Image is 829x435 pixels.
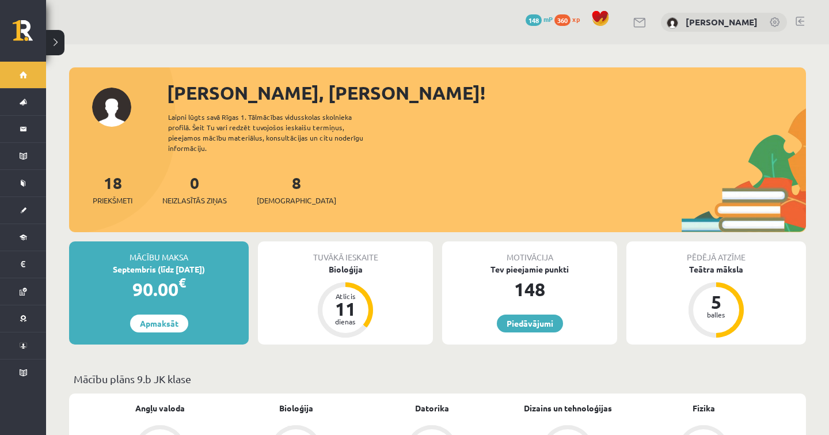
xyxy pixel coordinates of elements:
a: Datorika [415,402,449,414]
p: Mācību plāns 9.b JK klase [74,371,801,387]
a: Rīgas 1. Tālmācības vidusskola [13,20,46,49]
a: Bioloģija Atlicis 11 dienas [258,263,433,339]
div: Pēdējā atzīme [626,241,806,263]
div: [PERSON_NAME], [PERSON_NAME]! [167,79,806,107]
span: 360 [554,14,571,26]
a: 18Priekšmeti [93,172,132,206]
a: Fizika [693,402,715,414]
a: Teātra māksla 5 balles [626,263,806,339]
a: [PERSON_NAME] [686,16,758,28]
a: Bioloģija [279,402,313,414]
div: Tev pieejamie punkti [442,263,617,275]
div: balles [699,311,733,318]
span: [DEMOGRAPHIC_DATA] [257,195,336,206]
div: Mācību maksa [69,241,249,263]
a: Piedāvājumi [497,315,563,332]
div: dienas [328,318,363,325]
span: Neizlasītās ziņas [162,195,227,206]
span: 148 [526,14,542,26]
div: 11 [328,300,363,318]
div: Septembris (līdz [DATE]) [69,263,249,275]
div: Laipni lūgts savā Rīgas 1. Tālmācības vidusskolas skolnieka profilā. Šeit Tu vari redzēt tuvojošo... [168,112,383,153]
div: Tuvākā ieskaite [258,241,433,263]
span: xp [572,14,580,24]
div: Motivācija [442,241,617,263]
span: Priekšmeti [93,195,132,206]
a: 360 xp [554,14,585,24]
div: 90.00 [69,275,249,303]
a: 8[DEMOGRAPHIC_DATA] [257,172,336,206]
div: Bioloģija [258,263,433,275]
div: Atlicis [328,293,363,300]
a: Dizains un tehnoloģijas [524,402,612,414]
img: Gustavs Lapsa [667,17,678,29]
a: 0Neizlasītās ziņas [162,172,227,206]
span: mP [543,14,553,24]
a: Angļu valoda [135,402,185,414]
div: 148 [442,275,617,303]
a: 148 mP [526,14,553,24]
div: 5 [699,293,733,311]
a: Apmaksāt [130,315,188,332]
span: € [178,274,186,291]
div: Teātra māksla [626,263,806,275]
